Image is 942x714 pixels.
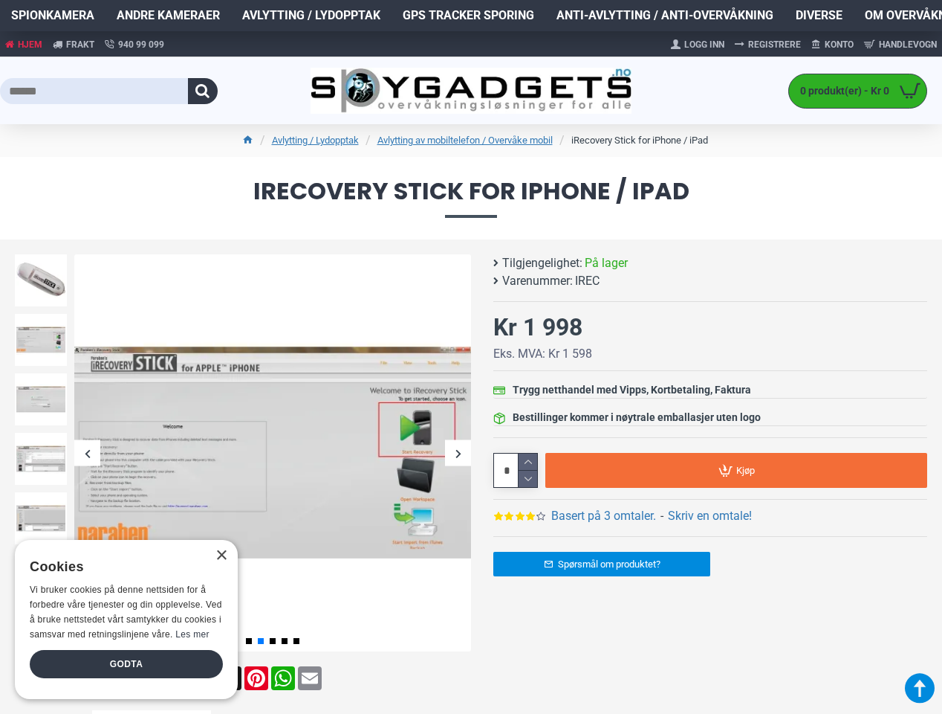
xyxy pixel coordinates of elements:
span: Diverse [796,7,842,25]
a: 0 produkt(er) - Kr 0 [789,74,926,108]
div: Godta [30,650,223,678]
span: GPS Tracker Sporing [403,7,534,25]
a: Handlevogn [859,33,942,57]
span: Vi bruker cookies på denne nettsiden for å forbedre våre tjenester og din opplevelse. Ved å bruke... [30,585,222,639]
span: IREC [575,272,600,290]
span: På lager [585,254,628,272]
span: 0 produkt(er) - Kr 0 [789,83,893,99]
div: Cookies [30,551,213,583]
span: Go to slide 3 [270,638,276,644]
a: Spørsmål om produktet? [493,552,710,576]
b: - [660,509,663,523]
span: 940 99 099 [118,38,164,51]
div: Trygg netthandel med Vipps, Kortbetaling, Faktura [513,382,751,398]
span: Andre kameraer [117,7,220,25]
span: Anti-avlytting / Anti-overvåkning [556,7,773,25]
a: Logg Inn [666,33,730,57]
img: iRecovery Stick for iPhone / iPad - SpyGadgets.no [15,314,67,366]
div: Next slide [445,440,471,466]
img: iRecovery Stick for iPhone / iPad - SpyGadgets.no [15,492,67,544]
a: Frakt [48,31,100,57]
img: SpyGadgets.no [311,68,631,114]
a: Registrere [730,33,806,57]
img: iRecovery Stick for iPhone / iPad - SpyGadgets.no [15,254,67,306]
a: Basert på 3 omtaler. [551,507,656,525]
a: Konto [806,33,859,57]
a: Skriv en omtale! [668,507,752,525]
a: Pinterest [243,666,270,690]
span: Avlytting / Lydopptak [242,7,380,25]
span: Registrere [748,38,801,51]
span: Spionkamera [11,7,94,25]
span: Go to slide 5 [293,638,299,644]
span: Go to slide 1 [246,638,252,644]
span: Go to slide 4 [282,638,288,644]
span: Logg Inn [684,38,724,51]
b: Varenummer: [502,272,573,290]
div: Bestillinger kommer i nøytrale emballasjer uten logo [513,410,761,425]
span: Hjem [18,38,42,51]
span: Kjøp [736,466,755,475]
img: iRecovery Stick for iPhone / iPad - SpyGadgets.no [74,254,471,652]
a: Avlytting av mobiltelefon / Overvåke mobil [377,133,553,148]
div: Close [215,550,227,562]
div: Previous slide [74,440,100,466]
img: iRecovery Stick for iPhone / iPad - SpyGadgets.no [15,373,67,425]
span: Go to slide 2 [258,638,264,644]
span: iRecovery Stick for iPhone / iPad [15,179,927,217]
img: iRecovery Stick for iPhone / iPad - SpyGadgets.no [15,433,67,485]
a: Les mer, opens a new window [175,629,209,640]
span: Konto [825,38,854,51]
b: Tilgjengelighet: [502,254,582,272]
a: WhatsApp [270,666,296,690]
a: Avlytting / Lydopptak [272,133,359,148]
span: Handlevogn [879,38,937,51]
span: Frakt [66,38,94,51]
div: Kr 1 998 [493,309,582,345]
a: Email [296,666,323,690]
